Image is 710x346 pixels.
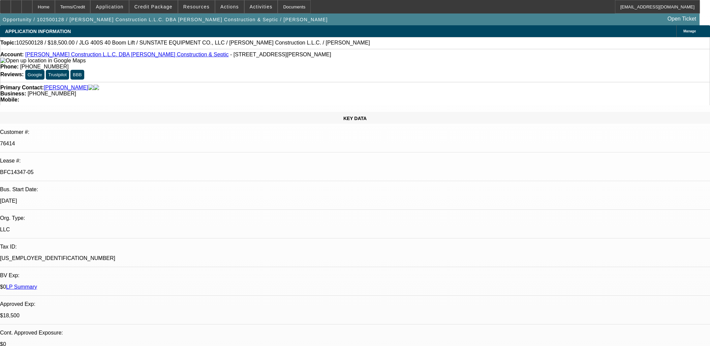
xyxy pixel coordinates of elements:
span: Actions [220,4,239,9]
span: Resources [183,4,210,9]
strong: Business: [0,91,26,96]
span: Manage [683,29,696,33]
strong: Reviews: [0,71,24,77]
button: Actions [215,0,244,13]
a: [PERSON_NAME] Construction L.L.C. DBA [PERSON_NAME] Construction & Septic [25,52,229,57]
img: facebook-icon.png [88,85,94,91]
span: [PHONE_NUMBER] [28,91,76,96]
span: Activities [250,4,273,9]
strong: Primary Contact: [0,85,44,91]
a: [PERSON_NAME] [44,85,88,91]
img: linkedin-icon.png [94,85,99,91]
button: Application [91,0,128,13]
span: Opportunity / 102500128 / [PERSON_NAME] Construction L.L.C. DBA [PERSON_NAME] Construction & Sept... [3,17,328,22]
span: APPLICATION INFORMATION [5,29,71,34]
img: Open up location in Google Maps [0,58,86,64]
span: Credit Package [134,4,173,9]
button: Google [25,70,44,80]
a: View Google Maps [0,58,86,63]
a: LP Summary [6,284,37,290]
strong: Phone: [0,64,19,69]
button: Trustpilot [46,70,69,80]
strong: Topic: [0,40,16,46]
strong: Account: [0,52,24,57]
span: [PHONE_NUMBER] [20,64,69,69]
a: Open Ticket [665,13,699,25]
strong: Mobile: [0,97,19,103]
span: Application [96,4,123,9]
span: - [STREET_ADDRESS][PERSON_NAME] [230,52,331,57]
button: BBB [70,70,84,80]
button: Resources [178,0,215,13]
span: KEY DATA [343,116,367,121]
span: 102500128 / $18,500.00 / JLG 400S 40 Boom Lift / SUNSTATE EQUIPMENT CO., LLC / [PERSON_NAME] Cons... [16,40,370,46]
button: Credit Package [129,0,178,13]
button: Activities [245,0,278,13]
